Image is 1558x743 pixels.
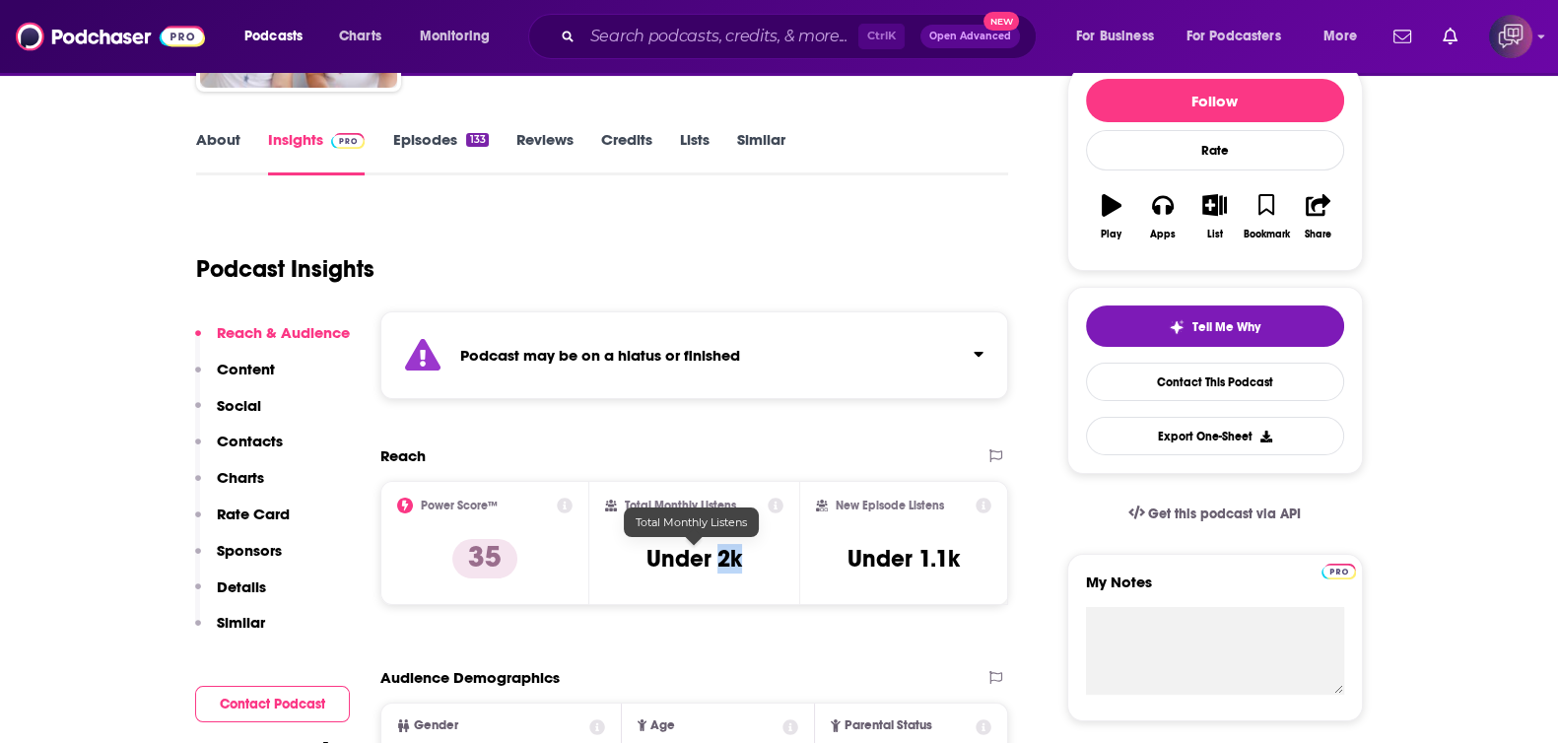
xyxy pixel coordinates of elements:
span: New [983,12,1019,31]
span: For Podcasters [1186,23,1281,50]
button: open menu [1310,21,1382,52]
div: Apps [1150,229,1176,240]
button: Details [195,577,266,614]
span: Gender [414,719,458,732]
button: Contacts [195,432,283,468]
span: Get this podcast via API [1148,506,1301,522]
button: Content [195,360,275,396]
p: Sponsors [217,541,282,560]
a: Get this podcast via API [1113,490,1318,538]
h3: Under 1.1k [847,544,960,574]
button: Export One-Sheet [1086,417,1344,455]
button: Reach & Audience [195,323,350,360]
strong: Podcast may be on a hiatus or finished [460,346,740,365]
h3: Under 2k [646,544,742,574]
button: Bookmark [1241,181,1292,252]
a: Pro website [1321,561,1356,579]
button: Play [1086,181,1137,252]
p: Rate Card [217,505,290,523]
button: List [1188,181,1240,252]
a: About [196,130,240,175]
h2: Total Monthly Listens [625,499,736,512]
label: My Notes [1086,573,1344,607]
button: Sponsors [195,541,282,577]
a: Reviews [516,130,574,175]
img: Podchaser Pro [331,133,366,149]
a: Charts [326,21,393,52]
p: 35 [452,539,517,578]
button: open menu [1062,21,1179,52]
button: open menu [406,21,515,52]
div: Search podcasts, credits, & more... [547,14,1055,59]
section: Click to expand status details [380,311,1009,399]
h1: Podcast Insights [196,254,374,284]
h2: Audience Demographics [380,668,560,687]
button: Social [195,396,261,433]
p: Contacts [217,432,283,450]
div: Play [1101,229,1121,240]
button: Rate Card [195,505,290,541]
button: Open AdvancedNew [920,25,1020,48]
button: Similar [195,613,265,649]
button: open menu [231,21,328,52]
button: Charts [195,468,264,505]
span: Monitoring [420,23,490,50]
button: open menu [1174,21,1310,52]
div: 133 [466,133,488,147]
input: Search podcasts, credits, & more... [582,21,858,52]
div: Share [1305,229,1331,240]
img: Podchaser Pro [1321,564,1356,579]
a: Credits [601,130,652,175]
span: Podcasts [244,23,303,50]
div: Bookmark [1243,229,1289,240]
a: Similar [737,130,785,175]
span: Ctrl K [858,24,905,49]
a: Contact This Podcast [1086,363,1344,401]
img: User Profile [1489,15,1532,58]
button: Show profile menu [1489,15,1532,58]
p: Social [217,396,261,415]
h2: Power Score™ [421,499,498,512]
img: Podchaser - Follow, Share and Rate Podcasts [16,18,205,55]
span: Open Advanced [929,32,1011,41]
a: InsightsPodchaser Pro [268,130,366,175]
p: Similar [217,613,265,632]
button: Contact Podcast [195,686,350,722]
span: Total Monthly Listens [636,515,747,529]
span: More [1323,23,1357,50]
a: Episodes133 [392,130,488,175]
img: tell me why sparkle [1169,319,1185,335]
h2: Reach [380,446,426,465]
button: Share [1292,181,1343,252]
div: Rate [1086,130,1344,170]
span: For Business [1076,23,1154,50]
p: Charts [217,468,264,487]
a: Show notifications dropdown [1386,20,1419,53]
span: Charts [339,23,381,50]
span: Parental Status [845,719,932,732]
h2: New Episode Listens [836,499,944,512]
p: Content [217,360,275,378]
p: Details [217,577,266,596]
span: Age [650,719,675,732]
button: Follow [1086,79,1344,122]
p: Reach & Audience [217,323,350,342]
div: List [1207,229,1223,240]
button: tell me why sparkleTell Me Why [1086,305,1344,347]
span: Tell Me Why [1192,319,1260,335]
span: Logged in as corioliscompany [1489,15,1532,58]
a: Show notifications dropdown [1435,20,1465,53]
a: Lists [680,130,710,175]
button: Apps [1137,181,1188,252]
